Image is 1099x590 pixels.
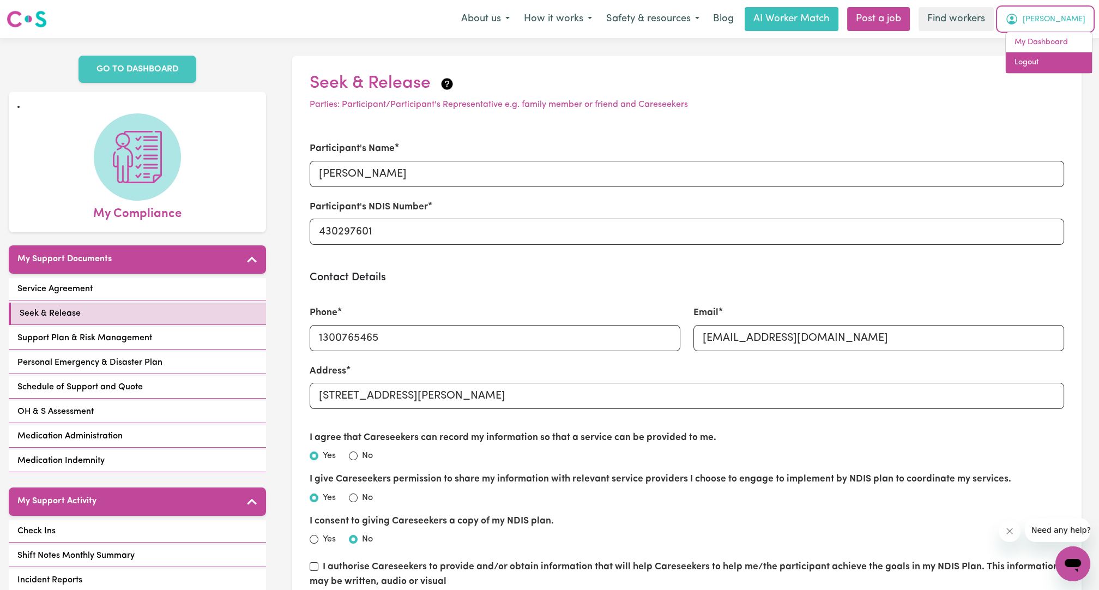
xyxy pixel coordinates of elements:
a: Support Plan & Risk Management [9,327,266,350]
label: Email [693,306,718,320]
h5: My Support Documents [17,254,112,264]
span: Incident Reports [17,574,82,587]
a: Medication Administration [9,425,266,448]
span: Shift Notes Monthly Summary [17,549,135,562]
a: My Compliance [17,113,257,224]
a: Shift Notes Monthly Summary [9,545,266,567]
span: Support Plan & Risk Management [17,332,152,345]
p: Parties: Participant/Participant's Representative e.g. family member or friend and Careseekers [310,98,1064,111]
span: Medication Administration [17,430,123,443]
span: Seek & Release [20,307,81,320]
button: My Account [998,8,1092,31]
a: Check Ins [9,520,266,543]
label: Yes [323,449,336,462]
label: No [362,491,373,504]
label: Participant's Name [310,142,395,156]
a: Careseekers logo [7,7,47,32]
span: [PERSON_NAME] [1023,14,1085,26]
label: I give Careseekers permission to share my information with relevant service providers I choose to... [310,472,1011,486]
h5: My Support Activity [17,496,96,507]
span: Personal Emergency & Disaster Plan [17,356,162,369]
span: OH & S Assessment [17,405,94,418]
h2: Seek & Release [310,73,1064,94]
button: My Support Activity [9,487,266,516]
span: Service Agreement [17,282,93,296]
a: GO TO DASHBOARD [78,56,196,83]
a: Post a job [847,7,910,31]
button: My Support Documents [9,245,266,274]
label: Yes [323,491,336,504]
span: Check Ins [17,525,56,538]
label: No [362,533,373,546]
iframe: Close message [999,520,1020,542]
a: Medication Indemnity [9,450,266,472]
iframe: Button to launch messaging window [1055,546,1090,581]
a: Logout [1006,52,1092,73]
a: Blog [706,7,740,31]
a: Schedule of Support and Quote [9,376,266,399]
span: My Compliance [93,201,182,224]
label: I agree that Careseekers can record my information so that a service can be provided to me. [310,431,716,445]
label: I consent to giving Careseekers a copy of my NDIS plan. [310,514,554,528]
button: About us [454,8,517,31]
label: Phone [310,306,337,320]
button: Safety & resources [599,8,706,31]
img: Careseekers logo [7,9,47,29]
span: Medication Indemnity [17,454,105,467]
label: No [362,449,373,462]
span: Need any help? [7,8,66,16]
a: Service Agreement [9,278,266,300]
span: Schedule of Support and Quote [17,381,143,394]
label: Participant's NDIS Number [310,200,428,214]
a: Personal Emergency & Disaster Plan [9,352,266,374]
label: Address [310,364,346,378]
a: OH & S Assessment [9,401,266,423]
h3: Contact Details [310,271,1064,284]
a: AI Worker Match [745,7,838,31]
a: My Dashboard [1006,32,1092,53]
button: How it works [517,8,599,31]
a: Seek & Release [9,303,266,325]
a: Find workers [919,7,994,31]
label: Yes [323,533,336,546]
label: I authorise Careseekers to provide and/or obtain information that will help Careseekers to help m... [310,562,1059,586]
div: My Account [1005,32,1092,74]
iframe: Message from company [1025,518,1090,542]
